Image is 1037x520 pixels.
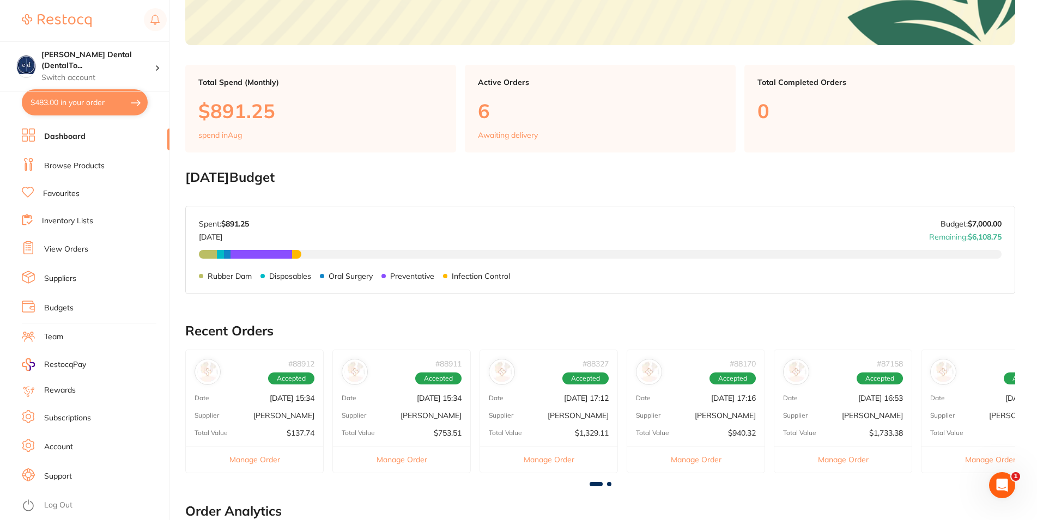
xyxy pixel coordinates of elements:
[757,78,1002,87] p: Total Completed Orders
[627,446,765,473] button: Manage Order
[869,429,903,437] p: $1,733.38
[197,362,218,382] img: Adam Dental
[44,359,86,370] span: RestocqPay
[730,359,756,368] p: # 88170
[44,273,76,284] a: Suppliers
[583,359,609,368] p: # 88327
[22,358,35,371] img: RestocqPay
[858,394,903,402] p: [DATE] 16:53
[221,219,249,229] strong: $891.25
[199,228,249,241] p: [DATE]
[417,394,462,402] p: [DATE] 15:34
[968,232,1002,242] strong: $6,108.75
[877,359,903,368] p: # 87158
[195,412,219,419] p: Supplier
[195,394,209,402] p: Date
[41,72,155,83] p: Switch account
[989,472,1015,498] iframe: Intercom live chat
[744,65,1015,153] a: Total Completed Orders0
[480,446,617,473] button: Manage Order
[842,411,903,420] p: [PERSON_NAME]
[344,362,365,382] img: Henry Schein Halas
[728,429,756,437] p: $940.32
[43,188,80,199] a: Favourites
[489,429,522,437] p: Total Value
[342,394,356,402] p: Date
[452,272,510,280] p: Infection Control
[478,131,538,139] p: Awaiting delivery
[941,219,1002,228] p: Budget:
[185,323,1015,339] h2: Recent Orders
[575,429,609,437] p: $1,329.11
[208,272,252,280] p: Rubber Dam
[22,14,92,27] img: Restocq Logo
[44,413,91,424] a: Subscriptions
[198,100,443,122] p: $891.25
[44,500,72,511] a: Log Out
[636,429,669,437] p: Total Value
[562,372,609,384] span: Accepted
[489,394,504,402] p: Date
[929,228,1002,241] p: Remaining:
[783,429,816,437] p: Total Value
[695,411,756,420] p: [PERSON_NAME]
[287,429,314,437] p: $137.74
[198,131,242,139] p: spend in Aug
[186,446,323,473] button: Manage Order
[709,372,756,384] span: Accepted
[636,412,660,419] p: Supplier
[564,394,609,402] p: [DATE] 17:12
[22,8,92,33] a: Restocq Logo
[342,429,375,437] p: Total Value
[434,429,462,437] p: $753.51
[42,216,93,227] a: Inventory Lists
[22,358,86,371] a: RestocqPay
[329,272,373,280] p: Oral Surgery
[44,471,72,482] a: Support
[185,504,1015,519] h2: Order Analytics
[44,385,76,396] a: Rewards
[17,56,35,74] img: Crotty Dental (DentalTown 4)
[44,303,74,314] a: Budgets
[342,412,366,419] p: Supplier
[857,372,903,384] span: Accepted
[930,429,963,437] p: Total Value
[41,50,155,71] h4: Crotty Dental (DentalTown 4)
[783,412,808,419] p: Supplier
[333,446,470,473] button: Manage Order
[757,100,1002,122] p: 0
[548,411,609,420] p: [PERSON_NAME]
[198,78,443,87] p: Total Spend (Monthly)
[269,272,311,280] p: Disposables
[401,411,462,420] p: [PERSON_NAME]
[1011,472,1020,481] span: 1
[44,161,105,172] a: Browse Products
[492,362,512,382] img: Henry Schein Halas
[489,412,513,419] p: Supplier
[783,394,798,402] p: Date
[478,78,723,87] p: Active Orders
[199,219,249,228] p: Spent:
[288,359,314,368] p: # 88912
[185,65,456,153] a: Total Spend (Monthly)$891.25spend inAug
[786,362,806,382] img: Henry Schein Halas
[639,362,659,382] img: Henry Schein Halas
[44,131,86,142] a: Dashboard
[195,429,228,437] p: Total Value
[968,219,1002,229] strong: $7,000.00
[415,372,462,384] span: Accepted
[268,372,314,384] span: Accepted
[933,362,954,382] img: Henry Schein Halas
[22,89,148,115] button: $483.00 in your order
[44,442,73,452] a: Account
[390,272,434,280] p: Preventative
[636,394,651,402] p: Date
[930,412,955,419] p: Supplier
[930,394,945,402] p: Date
[185,170,1015,185] h2: [DATE] Budget
[465,65,736,153] a: Active Orders6Awaiting delivery
[270,394,314,402] p: [DATE] 15:34
[711,394,756,402] p: [DATE] 17:16
[774,446,912,473] button: Manage Order
[478,100,723,122] p: 6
